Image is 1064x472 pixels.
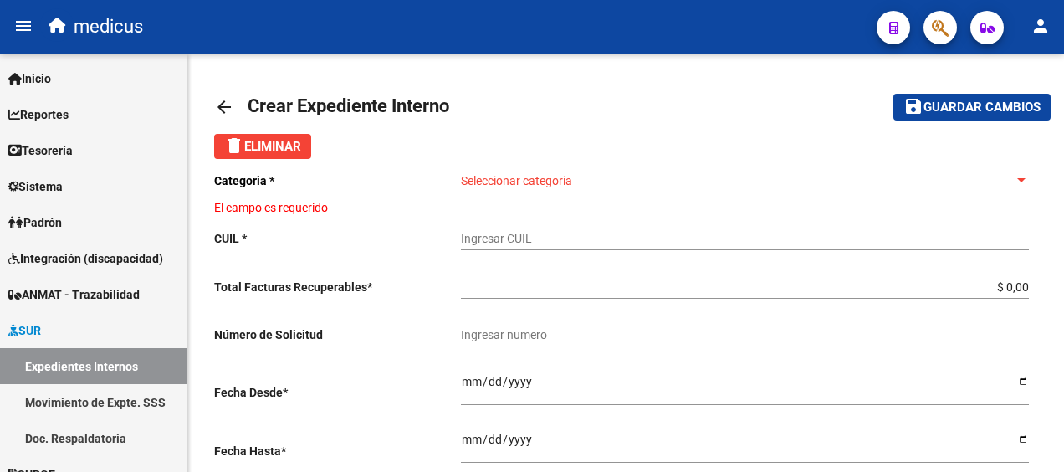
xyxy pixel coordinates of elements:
mat-icon: person [1031,16,1051,36]
span: Guardar cambios [923,100,1041,115]
mat-icon: save [903,96,923,116]
span: Integración (discapacidad) [8,249,163,268]
span: Sistema [8,177,63,196]
span: Reportes [8,105,69,124]
mat-icon: delete [224,136,244,156]
p: Total Facturas Recuperables [214,278,461,296]
mat-icon: arrow_back [214,97,234,117]
mat-icon: menu [13,16,33,36]
span: Tesorería [8,141,73,160]
span: Eliminar [224,139,301,154]
p: CUIL * [214,229,461,248]
p: El campo es requerido [214,198,1037,217]
p: Fecha Hasta [214,442,461,460]
span: ANMAT - Trazabilidad [8,285,140,304]
span: Crear Expediente Interno [248,95,449,116]
span: Padrón [8,213,62,232]
span: Inicio [8,69,51,88]
p: Categoria * [214,172,461,190]
p: Número de Solicitud [214,326,461,344]
span: SUR [8,321,41,340]
button: Eliminar [214,134,311,159]
span: medicus [74,8,143,45]
button: Guardar cambios [893,94,1051,120]
iframe: Intercom live chat [1007,415,1047,455]
span: Seleccionar categoria [461,174,1014,188]
p: Fecha Desde [214,383,461,402]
